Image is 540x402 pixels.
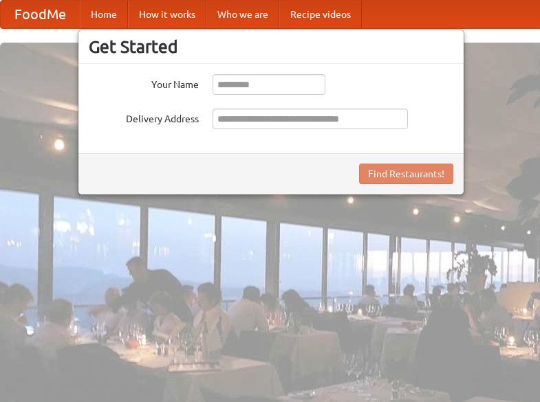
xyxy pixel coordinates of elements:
[89,109,199,126] label: Delivery Address
[1,1,80,28] a: FoodMe
[89,74,199,91] label: Your Name
[359,164,453,184] button: Find Restaurants!
[80,1,128,28] a: Home
[206,1,279,28] a: Who we are
[279,1,362,28] a: Recipe videos
[128,1,206,28] a: How it works
[89,36,453,57] h3: Get Started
